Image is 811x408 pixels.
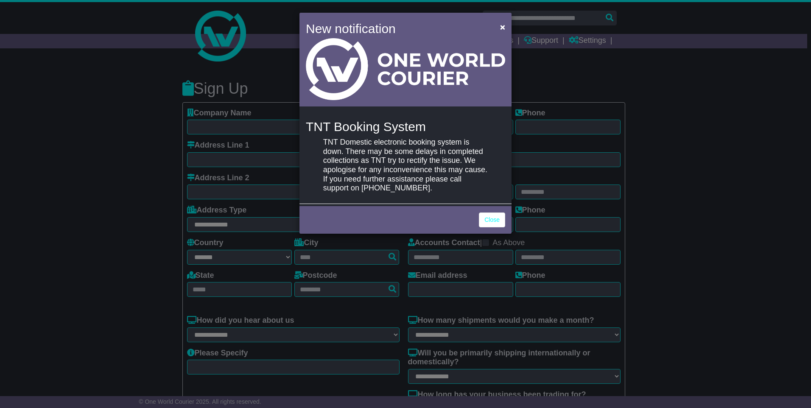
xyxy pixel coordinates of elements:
[306,120,505,134] h4: TNT Booking System
[496,18,509,36] button: Close
[479,212,505,227] a: Close
[500,22,505,32] span: ×
[306,19,488,38] h4: New notification
[323,138,488,193] p: TNT Domestic electronic booking system is down. There may be some delays in completed collections...
[306,38,505,100] img: Light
